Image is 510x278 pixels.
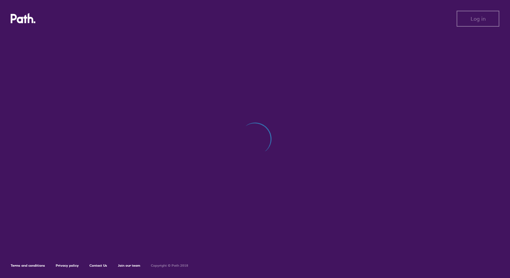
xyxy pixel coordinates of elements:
button: Log in [457,11,499,27]
a: Join our team [118,263,140,268]
a: Contact Us [89,263,107,268]
a: Terms and conditions [11,263,45,268]
span: Log in [471,16,486,22]
h6: Copyright © Path 2018 [151,264,188,268]
a: Privacy policy [56,263,79,268]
